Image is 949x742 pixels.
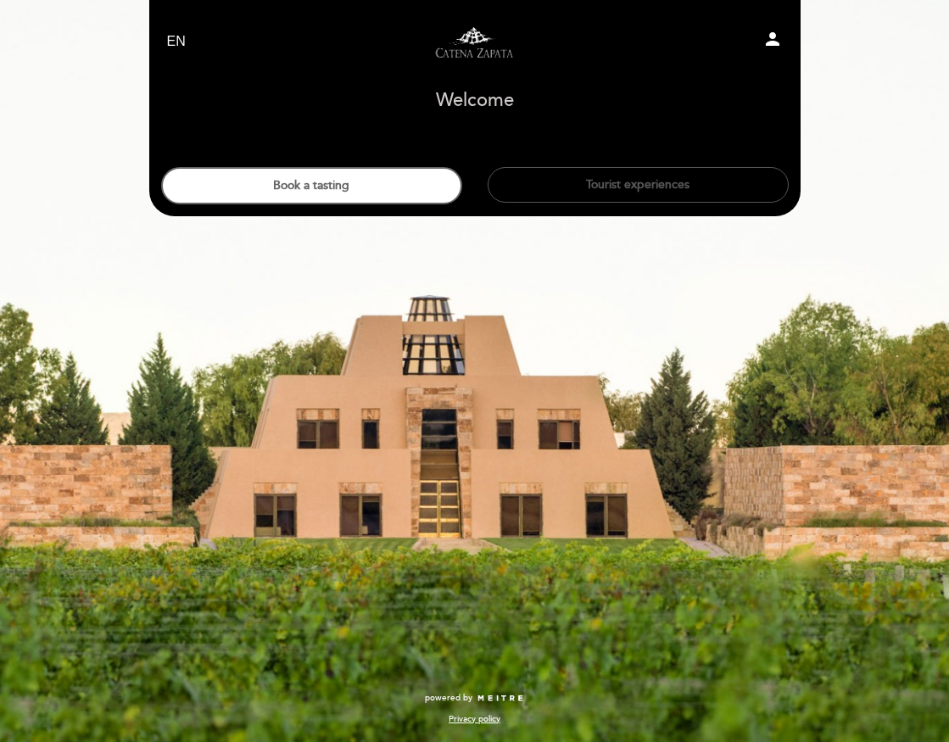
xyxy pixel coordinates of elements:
[449,713,500,725] a: Privacy policy
[436,91,514,111] h1: Welcome
[762,29,783,49] i: person
[161,167,462,204] button: Book a tasting
[477,695,525,703] img: MEITRE
[762,29,783,55] button: person
[488,167,789,203] button: Tourist experiences
[425,692,525,704] a: powered by
[425,692,472,704] span: powered by
[369,19,581,65] a: Visitas y degustaciones en La Pirámide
